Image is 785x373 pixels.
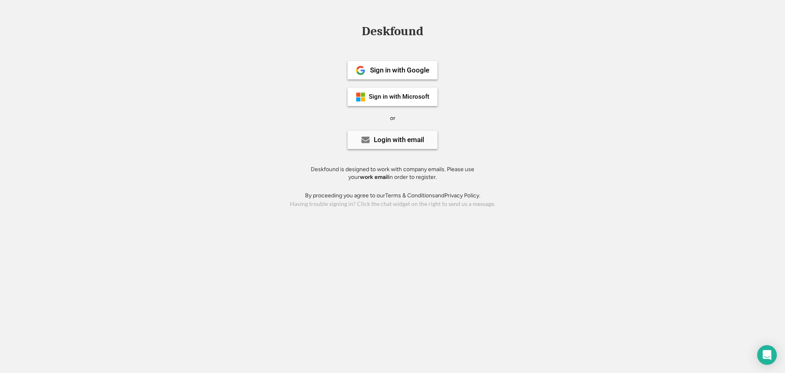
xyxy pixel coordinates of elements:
[305,192,480,200] div: By proceeding you agree to our and
[390,114,395,122] div: or
[374,136,424,143] div: Login with email
[356,92,366,102] img: ms-symbollockup_mssymbol_19.png
[757,345,777,365] div: Open Intercom Messenger
[385,192,435,199] a: Terms & Conditions
[444,192,480,199] a: Privacy Policy.
[369,94,429,100] div: Sign in with Microsoft
[301,165,484,181] div: Deskfound is designed to work with company emails. Please use your in order to register.
[370,67,429,74] div: Sign in with Google
[360,174,388,181] strong: work email
[358,25,427,38] div: Deskfound
[356,66,366,75] img: 1024px-Google__G__Logo.svg.png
